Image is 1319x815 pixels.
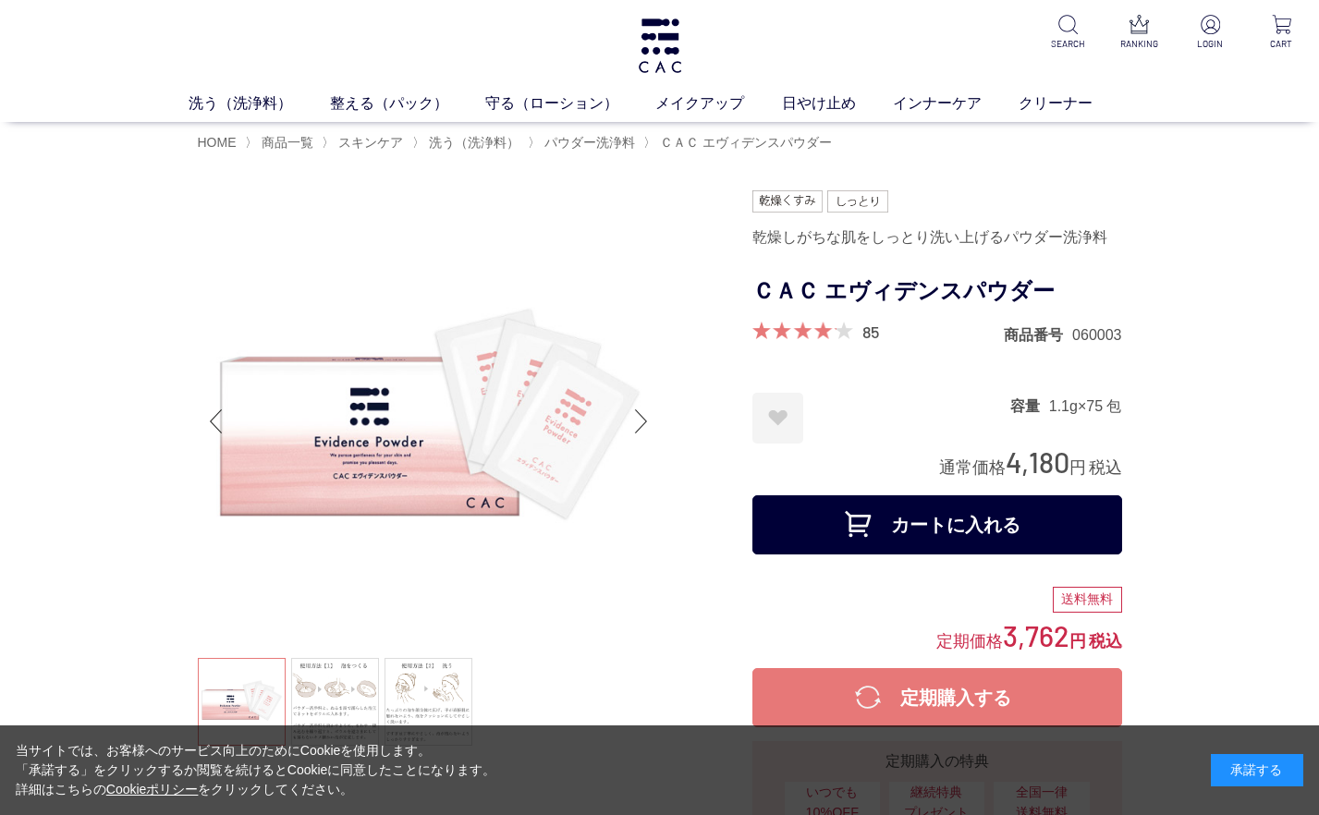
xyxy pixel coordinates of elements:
[189,91,329,114] a: 洗う（洗浄料）
[643,134,837,152] li: 〉
[1117,15,1162,51] a: RANKING
[1045,15,1091,51] a: SEARCH
[425,135,519,150] a: 洗う（洗浄料）
[827,190,888,213] img: しっとり
[636,18,684,73] img: logo
[893,91,1019,114] a: インナーケア
[335,135,403,150] a: スキンケア
[752,668,1122,727] button: 定期購入する
[1188,15,1233,51] a: LOGIN
[752,393,803,444] a: お気に入りに登録する
[541,135,635,150] a: パウダー洗浄料
[258,135,313,150] a: 商品一覧
[245,134,318,152] li: 〉
[1259,37,1304,51] p: CART
[412,134,524,152] li: 〉
[1010,396,1049,416] dt: 容量
[262,135,313,150] span: 商品一覧
[1089,632,1122,651] span: 税込
[106,782,199,797] a: Cookieポリシー
[16,741,496,799] div: 当サイトでは、お客様へのサービス向上のためにCookieを使用します。 「承諾する」をクリックするか閲覧を続けるとCookieに同意したことになります。 詳細はこちらの をクリックしてください。
[752,271,1122,312] h1: ＣＡＣ エヴィデンスパウダー
[1004,325,1072,345] dt: 商品番号
[330,91,485,114] a: 整える（パック）
[1049,396,1122,416] dd: 1.1g×75 包
[936,630,1003,651] span: 定期価格
[656,135,832,150] a: ＣＡＣ エヴィデンスパウダー
[322,134,408,152] li: 〉
[198,384,235,458] div: Previous slide
[1117,37,1162,51] p: RANKING
[429,135,519,150] span: 洗う（洗浄料）
[862,322,879,342] a: 85
[782,91,893,114] a: 日やけ止め
[1003,618,1069,652] span: 3,762
[655,91,781,114] a: メイクアップ
[752,190,824,213] img: 乾燥くすみ
[1053,587,1122,613] div: 送料無料
[198,135,237,150] a: HOME
[623,384,660,458] div: Next slide
[1069,458,1086,477] span: 円
[1019,91,1130,114] a: クリーナー
[198,190,660,652] img: ＣＡＣ エヴィデンスパウダー
[1259,15,1304,51] a: CART
[660,135,832,150] span: ＣＡＣ エヴィデンスパウダー
[939,458,1006,477] span: 通常価格
[1006,444,1069,479] span: 4,180
[1069,632,1086,651] span: 円
[1089,458,1122,477] span: 税込
[1072,325,1121,345] dd: 060003
[1188,37,1233,51] p: LOGIN
[1211,754,1303,786] div: 承諾する
[338,135,403,150] span: スキンケア
[752,222,1122,253] div: 乾燥しがちな肌をしっとり洗い上げるパウダー洗浄料
[544,135,635,150] span: パウダー洗浄料
[752,495,1122,554] button: カートに入れる
[1045,37,1091,51] p: SEARCH
[485,91,655,114] a: 守る（ローション）
[528,134,640,152] li: 〉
